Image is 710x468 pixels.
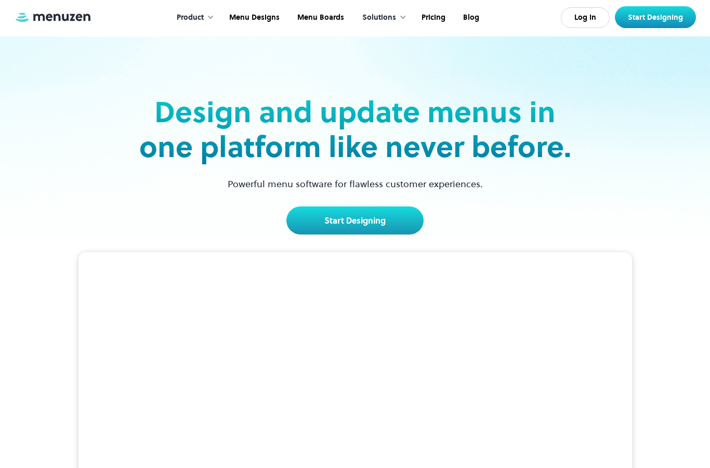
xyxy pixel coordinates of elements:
a: Blog [453,2,487,34]
p: Powerful menu software for flawless customer experiences. [215,177,496,191]
a: Menu Designs [219,2,287,34]
h2: Design and update menus in one platform like never before. [136,95,574,164]
a: Pricing [412,2,453,34]
a: Log In [561,7,610,28]
a: Start Designing [286,206,424,235]
div: Product [166,2,219,34]
a: Menu Boards [287,2,352,34]
a: Start Designing [615,6,696,28]
div: Product [177,12,204,23]
div: Solutions [362,12,396,23]
div: Solutions [352,2,412,34]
